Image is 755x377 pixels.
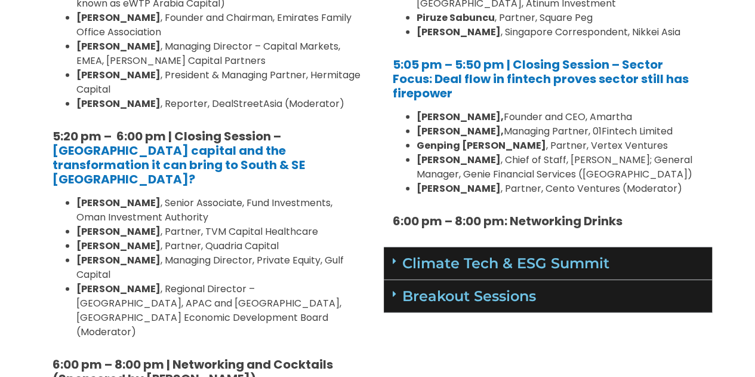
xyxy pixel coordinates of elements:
strong: [PERSON_NAME] [76,68,161,82]
li: , Partner, Vertex Ventures [417,139,703,153]
li: , Partner, Cento Ventures (Moderator) [417,182,703,196]
b: Genping [PERSON_NAME] [417,139,546,152]
strong: [PERSON_NAME] [76,97,161,111]
strong: Piruze Sabuncu [417,11,495,24]
li: , Partner, TVM Capital Healthcare [76,225,363,239]
strong: 5:20 pm – 6:00 pm | Closing Session – [53,128,281,145]
li: , Singapore Correspondent, Nikkei Asia [417,25,703,39]
li: , Managing Director – Capital Markets, EMEA, [PERSON_NAME] Capital Partners [76,39,363,68]
a: Climate Tech & ESG Summit [402,255,609,272]
strong: [PERSON_NAME] [417,25,501,39]
strong: [PERSON_NAME] [76,196,161,210]
li: , Regional Director – [GEOGRAPHIC_DATA], APAC and [GEOGRAPHIC_DATA], [GEOGRAPHIC_DATA] Economic D... [76,282,363,339]
strong: [PERSON_NAME] [76,282,161,296]
li: , Reporter, DealStreetAsia (Moderator) [76,97,363,111]
li: , Managing Director, Private Equity, Gulf Capital [76,253,363,282]
strong: [PERSON_NAME] [417,153,501,167]
b: [PERSON_NAME], [417,124,504,138]
li: , Senior Associate, Fund Investments, Oman Investment Authority [76,196,363,225]
li: Managing Partner, 01Fintech Limited [417,124,703,139]
li: , Partner, Quadria Capital [76,239,363,253]
li: , Founder and Chairman, Emirates Family Office Association [76,11,363,39]
li: , President & Managing Partner, Hermitage Capital [76,68,363,97]
li: , Partner, Square Peg [417,11,703,25]
b: [PERSON_NAME], [417,110,504,124]
a: [GEOGRAPHIC_DATA] capital and the transformation it can bring to South & SE [GEOGRAPHIC_DATA]? [53,142,305,188]
li: Founder and CEO, Amartha [417,110,703,124]
strong: [PERSON_NAME] [76,11,161,24]
b: [PERSON_NAME] [417,182,501,195]
strong: [PERSON_NAME] [76,225,161,238]
strong: [PERSON_NAME] [76,253,161,267]
strong: [PERSON_NAME] [76,239,161,253]
strong: 6:00 pm – 8:00 pm: Networking Drinks [393,213,623,229]
strong: [PERSON_NAME] [76,39,161,53]
a: 5:05 pm – 5:50 pm | Closing Session – Sector Focus: Deal flow in fintech proves sector still has ... [393,56,689,102]
li: , Chief of Staff, [PERSON_NAME]; General Manager, Genie Financial Services ([GEOGRAPHIC_DATA]) [417,153,703,182]
a: Breakout Sessions [402,287,536,305]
